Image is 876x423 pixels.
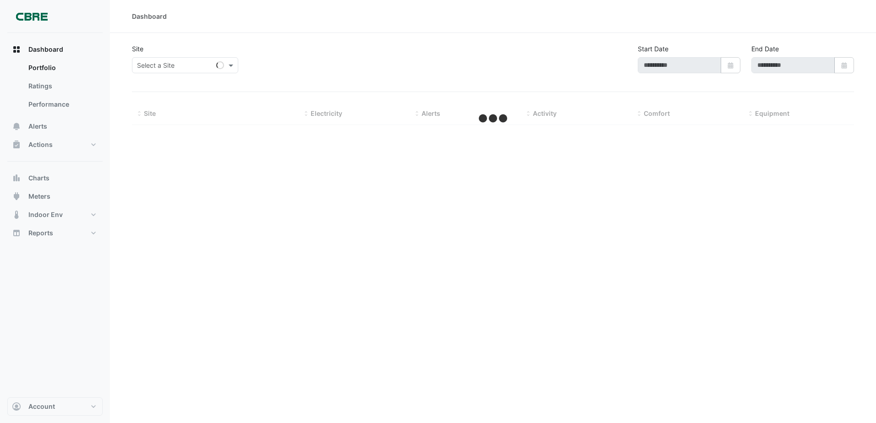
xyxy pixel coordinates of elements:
[7,117,103,136] button: Alerts
[11,7,52,26] img: Company Logo
[7,169,103,187] button: Charts
[422,109,440,117] span: Alerts
[21,95,103,114] a: Performance
[28,140,53,149] span: Actions
[144,109,156,117] span: Site
[28,402,55,411] span: Account
[7,187,103,206] button: Meters
[644,109,670,117] span: Comfort
[751,44,779,54] label: End Date
[132,44,143,54] label: Site
[7,40,103,59] button: Dashboard
[7,136,103,154] button: Actions
[7,59,103,117] div: Dashboard
[638,44,668,54] label: Start Date
[12,228,21,238] app-icon: Reports
[7,397,103,416] button: Account
[12,192,21,201] app-icon: Meters
[132,11,167,21] div: Dashboard
[7,224,103,242] button: Reports
[21,77,103,95] a: Ratings
[12,210,21,219] app-icon: Indoor Env
[12,122,21,131] app-icon: Alerts
[21,59,103,77] a: Portfolio
[28,228,53,238] span: Reports
[12,45,21,54] app-icon: Dashboard
[533,109,557,117] span: Activity
[28,210,63,219] span: Indoor Env
[28,192,50,201] span: Meters
[28,174,49,183] span: Charts
[7,206,103,224] button: Indoor Env
[28,122,47,131] span: Alerts
[12,140,21,149] app-icon: Actions
[311,109,342,117] span: Electricity
[12,174,21,183] app-icon: Charts
[755,109,789,117] span: Equipment
[28,45,63,54] span: Dashboard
